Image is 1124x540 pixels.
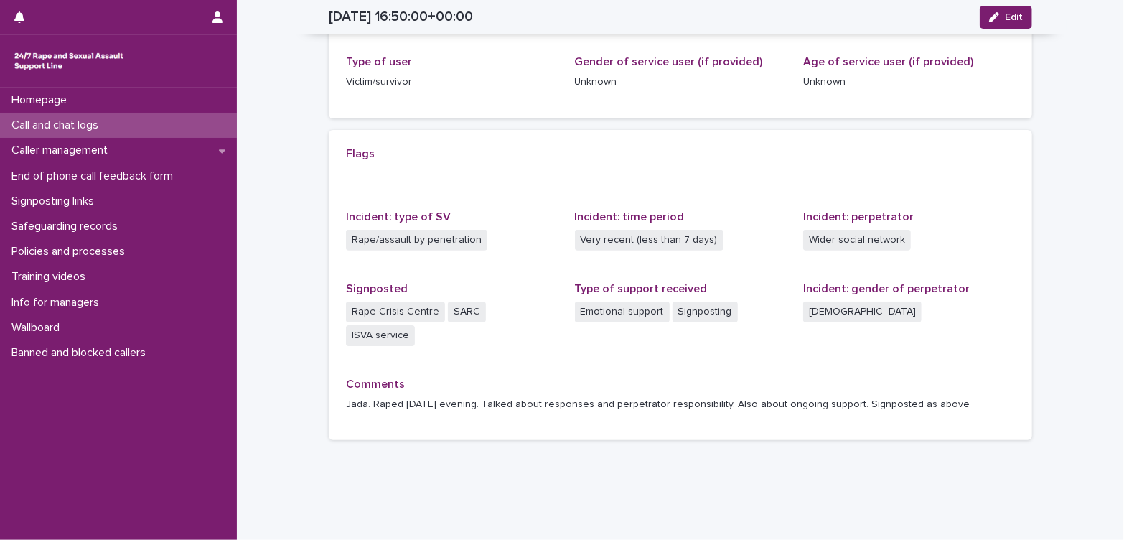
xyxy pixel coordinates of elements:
[6,220,129,233] p: Safeguarding records
[803,211,914,223] span: Incident: perpetrator
[346,302,445,322] span: Rape Crisis Centre
[803,56,973,67] span: Age of service user (if provided)
[6,169,184,183] p: End of phone call feedback form
[575,211,685,223] span: Incident: time period
[803,75,1015,90] p: Unknown
[346,75,558,90] p: Victim/survivor
[346,167,1015,182] p: -
[346,397,1015,412] p: Jada. Raped [DATE] evening. Talked about responses and perpetrator responsibility. Also about ong...
[6,144,119,157] p: Caller management
[803,302,922,322] span: [DEMOGRAPHIC_DATA]
[346,283,408,294] span: Signposted
[346,378,405,390] span: Comments
[1005,12,1023,22] span: Edit
[11,47,126,75] img: rhQMoQhaT3yELyF149Cw
[980,6,1032,29] button: Edit
[6,321,71,335] p: Wallboard
[346,148,375,159] span: Flags
[6,346,157,360] p: Banned and blocked callers
[329,9,473,25] h2: [DATE] 16:50:00+00:00
[575,302,670,322] span: Emotional support
[6,270,97,284] p: Training videos
[6,195,106,208] p: Signposting links
[575,230,723,251] span: Very recent (less than 7 days)
[6,245,136,259] p: Policies and processes
[673,302,738,322] span: Signposting
[346,230,487,251] span: Rape/assault by penetration
[6,118,110,132] p: Call and chat logs
[346,56,412,67] span: Type of user
[346,325,415,346] span: ISVA service
[803,283,970,294] span: Incident: gender of perpetrator
[6,93,78,107] p: Homepage
[346,211,451,223] span: Incident: type of SV
[448,302,486,322] span: SARC
[575,283,708,294] span: Type of support received
[6,296,111,309] p: Info for managers
[803,230,911,251] span: Wider social network
[575,56,763,67] span: Gender of service user (if provided)
[575,75,787,90] p: Unknown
